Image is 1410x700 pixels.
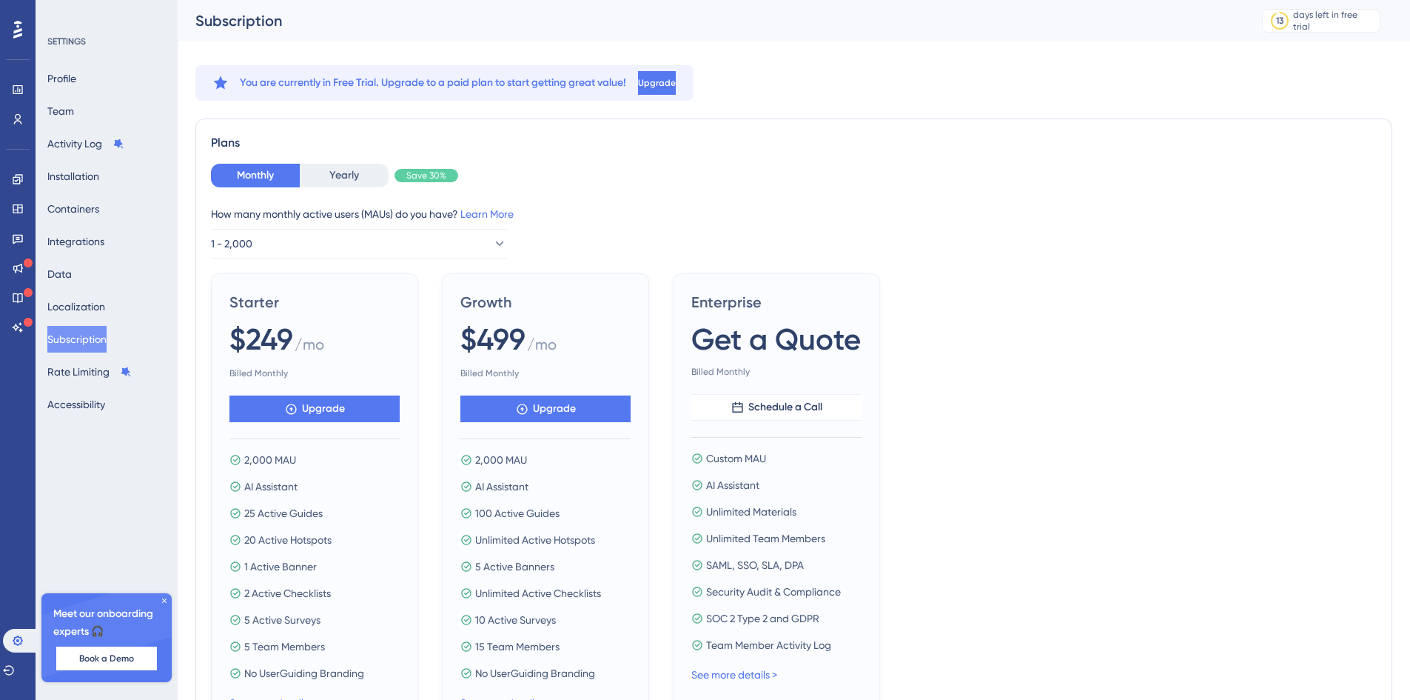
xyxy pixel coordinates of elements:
span: 5 Active Banners [475,558,554,576]
button: Rate Limiting [47,359,132,385]
span: 25 Active Guides [244,504,323,522]
span: Billed Monthly [229,367,400,379]
a: Learn More [460,208,514,220]
button: Book a Demo [56,647,157,670]
span: Upgrade [638,77,676,89]
span: 1 - 2,000 [211,235,252,253]
button: Yearly [300,164,389,187]
button: Team [47,98,74,124]
span: SOC 2 Type 2 and GDPR [706,610,819,627]
button: 1 - 2,000 [211,229,507,259]
span: SAML, SSO, SLA, DPA [706,556,804,574]
button: Accessibility [47,391,105,418]
div: Subscription [195,10,1225,31]
span: Unlimited Materials [706,503,796,521]
div: Plans [211,134,1377,152]
span: 1 Active Banner [244,558,317,576]
span: 15 Team Members [475,638,560,656]
button: Schedule a Call [691,394,862,421]
button: Installation [47,163,99,190]
span: Upgrade [533,400,576,418]
span: Book a Demo [79,653,134,664]
iframe: UserGuiding AI Assistant Launcher [1348,641,1392,686]
span: Get a Quote [691,319,861,360]
span: Billed Monthly [460,367,631,379]
button: Data [47,261,72,287]
span: Security Audit & Compliance [706,583,841,601]
span: 10 Active Surveys [475,611,556,629]
span: AI Assistant [475,478,528,496]
button: Upgrade [460,396,631,422]
span: Unlimited Active Hotspots [475,531,595,549]
span: Save 30% [406,170,446,181]
div: days left in free trial [1293,9,1375,33]
span: / mo [295,334,324,361]
button: Upgrade [229,396,400,422]
span: AI Assistant [706,476,759,494]
button: Profile [47,65,76,92]
span: AI Assistant [244,478,298,496]
span: $499 [460,319,526,360]
span: 100 Active Guides [475,504,560,522]
span: 5 Team Members [244,638,325,656]
button: Subscription [47,326,107,353]
button: Integrations [47,228,104,255]
span: Enterprise [691,292,862,313]
span: 5 Active Surveys [244,611,320,629]
span: No UserGuiding Branding [475,664,595,682]
div: SETTINGS [47,36,167,47]
span: Growth [460,292,631,313]
span: No UserGuiding Branding [244,664,364,682]
button: Upgrade [638,71,676,95]
span: Schedule a Call [748,399,822,416]
a: See more details > [691,669,777,681]
span: 2,000 MAU [475,451,527,469]
span: / mo [527,334,557,361]
span: Upgrade [302,400,345,418]
span: Custom MAU [706,450,766,467]
span: Team Member Activity Log [706,636,831,654]
span: $249 [229,319,293,360]
span: Meet our onboarding experts 🎧 [53,605,160,641]
span: Billed Monthly [691,366,862,378]
span: Unlimited Active Checklists [475,584,601,602]
div: 13 [1276,15,1283,27]
button: Containers [47,196,99,222]
div: How many monthly active users (MAUs) do you have? [211,205,1377,223]
span: Starter [229,292,400,313]
span: You are currently in Free Trial. Upgrade to a paid plan to start getting great value! [240,74,626,92]
span: 20 Active Hotspots [244,531,332,549]
button: Monthly [211,164,300,187]
span: 2 Active Checklists [244,584,331,602]
span: Unlimited Team Members [706,530,825,547]
span: 2,000 MAU [244,451,296,469]
button: Localization [47,293,105,320]
button: Activity Log [47,130,124,157]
